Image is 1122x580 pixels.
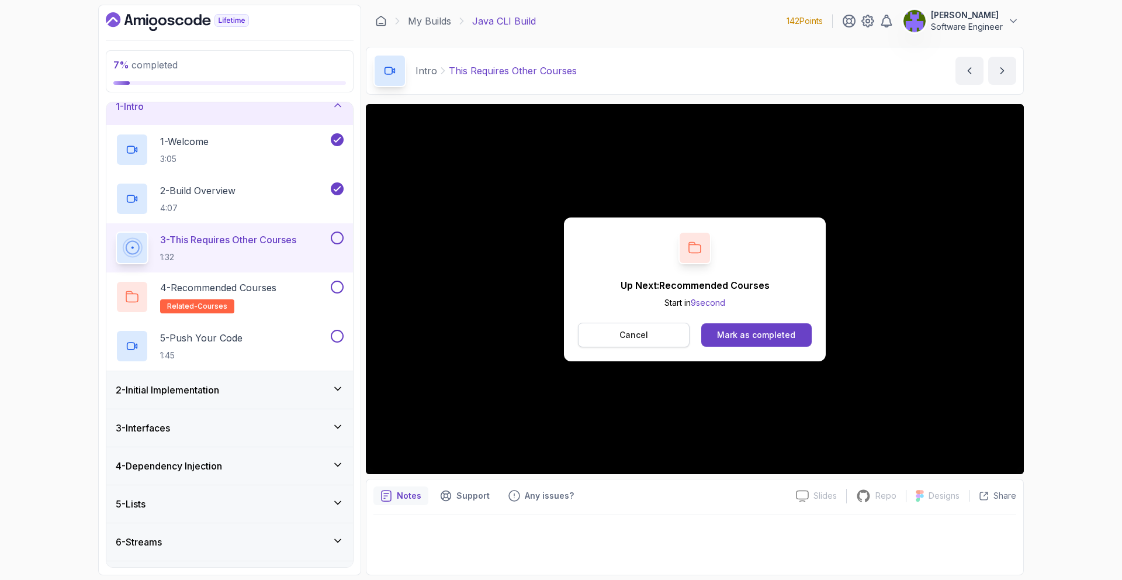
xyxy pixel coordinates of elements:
[501,486,581,505] button: Feedback button
[931,21,1003,33] p: Software Engineer
[113,59,178,71] span: completed
[106,447,353,485] button: 4-Dependency Injection
[160,233,296,247] p: 3 - This Requires Other Courses
[106,409,353,447] button: 3-Interfaces
[993,490,1016,502] p: Share
[366,104,1024,474] iframe: 2 - This Requires Ohter Courses
[525,490,574,502] p: Any issues?
[969,490,1016,502] button: Share
[375,15,387,27] a: Dashboard
[160,350,243,361] p: 1:45
[160,202,236,214] p: 4:07
[621,297,770,309] p: Start in
[160,281,276,295] p: 4 - Recommended Courses
[113,59,129,71] span: 7 %
[433,486,497,505] button: Support button
[106,371,353,409] button: 2-Initial Implementation
[691,298,725,308] span: 9 second
[903,9,1019,33] button: user profile image[PERSON_NAME]Software Engineer
[106,12,276,31] a: Dashboard
[160,153,209,165] p: 3:05
[397,490,421,502] p: Notes
[167,302,227,311] span: related-courses
[116,383,219,397] h3: 2 - Initial Implementation
[116,535,162,549] h3: 6 - Streams
[415,64,437,78] p: Intro
[787,15,823,27] p: 142 Points
[449,64,577,78] p: This Requires Other Courses
[116,232,344,264] button: 3-This Requires Other Courses1:32
[931,9,1003,21] p: [PERSON_NAME]
[408,14,451,28] a: My Builds
[875,490,896,502] p: Repo
[160,331,243,345] p: 5 - Push Your Code
[160,184,236,198] p: 2 - Build Overview
[160,134,209,149] p: 1 - Welcome
[813,490,837,502] p: Slides
[929,490,960,502] p: Designs
[116,459,222,473] h3: 4 - Dependency Injection
[621,278,770,292] p: Up Next: Recommended Courses
[903,10,926,32] img: user profile image
[106,523,353,561] button: 6-Streams
[160,251,296,263] p: 1:32
[116,497,146,511] h3: 5 - Lists
[988,57,1016,85] button: next content
[717,329,795,341] div: Mark as completed
[373,486,428,505] button: notes button
[116,99,144,113] h3: 1 - Intro
[116,133,344,166] button: 1-Welcome3:05
[456,490,490,502] p: Support
[955,57,984,85] button: previous content
[116,182,344,215] button: 2-Build Overview4:07
[472,14,536,28] p: Java CLI Build
[106,485,353,523] button: 5-Lists
[106,88,353,125] button: 1-Intro
[116,421,170,435] h3: 3 - Interfaces
[701,323,812,347] button: Mark as completed
[578,323,690,347] button: Cancel
[619,329,648,341] p: Cancel
[116,330,344,362] button: 5-Push Your Code1:45
[116,281,344,313] button: 4-Recommended Coursesrelated-courses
